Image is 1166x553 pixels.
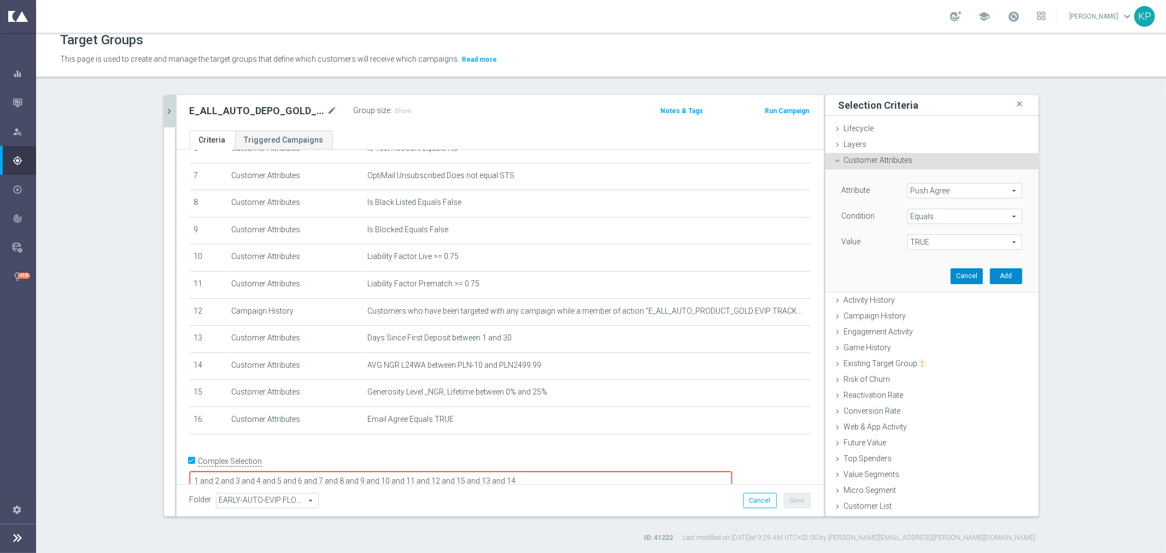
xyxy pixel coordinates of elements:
[13,214,22,223] i: track_changes
[227,244,364,272] td: Customer Attributes
[13,243,36,252] div: Data Studio
[227,271,364,298] td: Customer Attributes
[13,156,22,166] i: gps_fixed
[227,380,364,407] td: Customer Attributes
[12,243,36,252] button: Data Studio
[368,198,462,207] span: Is Black Listed Equals False
[844,140,867,149] span: Layers
[844,391,904,399] span: Reactivation Rate
[368,171,515,180] span: OptiMail Unsubscribed Does not equal STS
[165,106,175,116] i: chevron_right
[844,343,892,352] span: Game History
[368,333,512,343] span: Days Since First Deposit between 1 and 30
[784,493,811,508] button: Save
[1068,8,1134,25] a: [PERSON_NAME]keyboard_arrow_down
[13,127,22,137] i: person_search
[12,504,22,514] i: settings
[190,104,325,117] h2: E_ALL_AUTO_DEPO_GOLD_EVIP_25 do 500 PLN_WEEKLY
[13,127,36,137] div: Explore
[844,470,900,479] span: Value Segments
[12,185,36,194] button: play_circle_outline Execute
[12,214,36,223] button: track_changes Analyze
[844,359,926,368] span: Existing Target Group
[17,273,30,279] div: +10
[391,106,392,115] label: :
[13,69,22,79] i: equalizer
[12,69,36,78] button: equalizer Dashboard
[327,104,337,117] i: mode_edit
[844,296,895,304] span: Activity History
[12,127,36,136] button: person_search Explore
[190,298,227,326] td: 12
[190,131,235,150] a: Criteria
[842,211,875,220] lable: Condition
[190,352,227,380] td: 14
[13,262,36,291] div: Optibot
[190,380,227,407] td: 15
[227,407,364,434] td: Customer Attributes
[990,268,1022,284] button: Add
[190,190,227,217] td: 8
[190,136,227,163] td: 6
[844,438,887,447] span: Future Value
[13,185,22,195] i: play_circle_outline
[190,271,227,298] td: 11
[1134,6,1155,27] div: KP
[190,326,227,353] td: 13
[190,163,227,190] td: 7
[844,407,901,415] span: Conversion Rate
[844,486,897,495] span: Micro Segment
[12,272,36,281] button: lightbulb Optibot +10
[844,311,906,320] span: Campaign History
[1121,10,1133,22] span: keyboard_arrow_down
[13,156,36,166] div: Plan
[844,502,892,510] span: Customer List
[368,225,449,234] span: Is Blocked Equals False
[190,495,212,504] label: Folder
[60,55,459,63] span: This page is used to create and manage the target groups that define which customers will receive...
[1015,97,1026,111] i: close
[12,156,36,165] button: gps_fixed Plan
[683,533,1036,543] label: Last modified on [DATE] at 9:29 AM UTC+02:00 by [PERSON_NAME][EMAIL_ADDRESS][PERSON_NAME][DOMAIN_...
[844,422,907,431] span: Web & App Activity
[227,326,364,353] td: Customer Attributes
[368,307,806,316] span: Customers who have been targeted with any campaign while a member of action "E_ALL_AUTO_PRODUCT_G...
[227,190,364,217] td: Customer Attributes
[844,156,913,164] span: Customer Attributes
[644,533,673,543] label: ID: 41222
[842,186,870,195] lable: Attribute
[5,495,28,524] div: Settings
[190,244,227,272] td: 10
[13,272,22,281] i: lightbulb
[844,327,913,336] span: Engagement Activity
[13,214,36,223] div: Analyze
[13,59,36,88] div: Dashboard
[978,10,990,22] span: school
[368,279,480,289] span: Liability Factor Prematch >= 0.75
[764,105,810,117] button: Run Campaign
[368,361,542,370] span: AVG NGR L24WA between PLN-10 and PLN2499.99
[164,95,175,127] button: chevron_right
[227,163,364,190] td: Customer Attributes
[13,185,36,195] div: Execute
[60,32,143,48] h1: Target Groups
[12,98,36,107] button: Mission Control
[461,54,498,66] button: Read more
[227,217,364,244] td: Customer Attributes
[227,136,364,163] td: Customer Attributes
[844,124,874,133] span: Lifecycle
[842,237,861,246] label: Value
[951,268,983,284] button: Cancel
[227,298,364,326] td: Campaign History
[198,456,262,467] label: Complex Selection
[659,105,704,117] button: Notes & Tags
[13,88,36,117] div: Mission Control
